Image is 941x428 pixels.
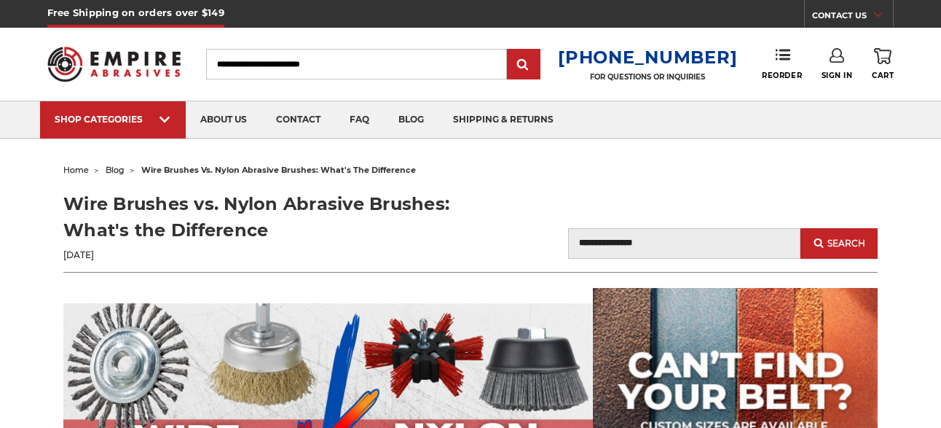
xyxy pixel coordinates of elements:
[55,114,171,125] div: SHOP CATEGORIES
[384,101,438,139] a: blog
[335,101,384,139] a: faq
[872,48,894,80] a: Cart
[47,38,181,90] img: Empire Abrasives
[558,72,737,82] p: FOR QUESTIONS OR INQUIRIES
[509,50,538,79] input: Submit
[438,101,568,139] a: shipping & returns
[872,71,894,80] span: Cart
[106,165,125,175] a: blog
[558,47,737,68] a: [PHONE_NUMBER]
[141,165,416,175] span: wire brushes vs. nylon abrasive brushes: what's the difference
[63,165,89,175] a: home
[822,71,853,80] span: Sign In
[800,228,878,259] button: Search
[812,7,893,28] a: CONTACT US
[762,48,802,79] a: Reorder
[827,238,865,249] span: Search
[63,191,470,244] h1: Wire Brushes vs. Nylon Abrasive Brushes: What's the Difference
[63,249,470,262] p: [DATE]
[261,101,335,139] a: contact
[762,71,802,80] span: Reorder
[186,101,261,139] a: about us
